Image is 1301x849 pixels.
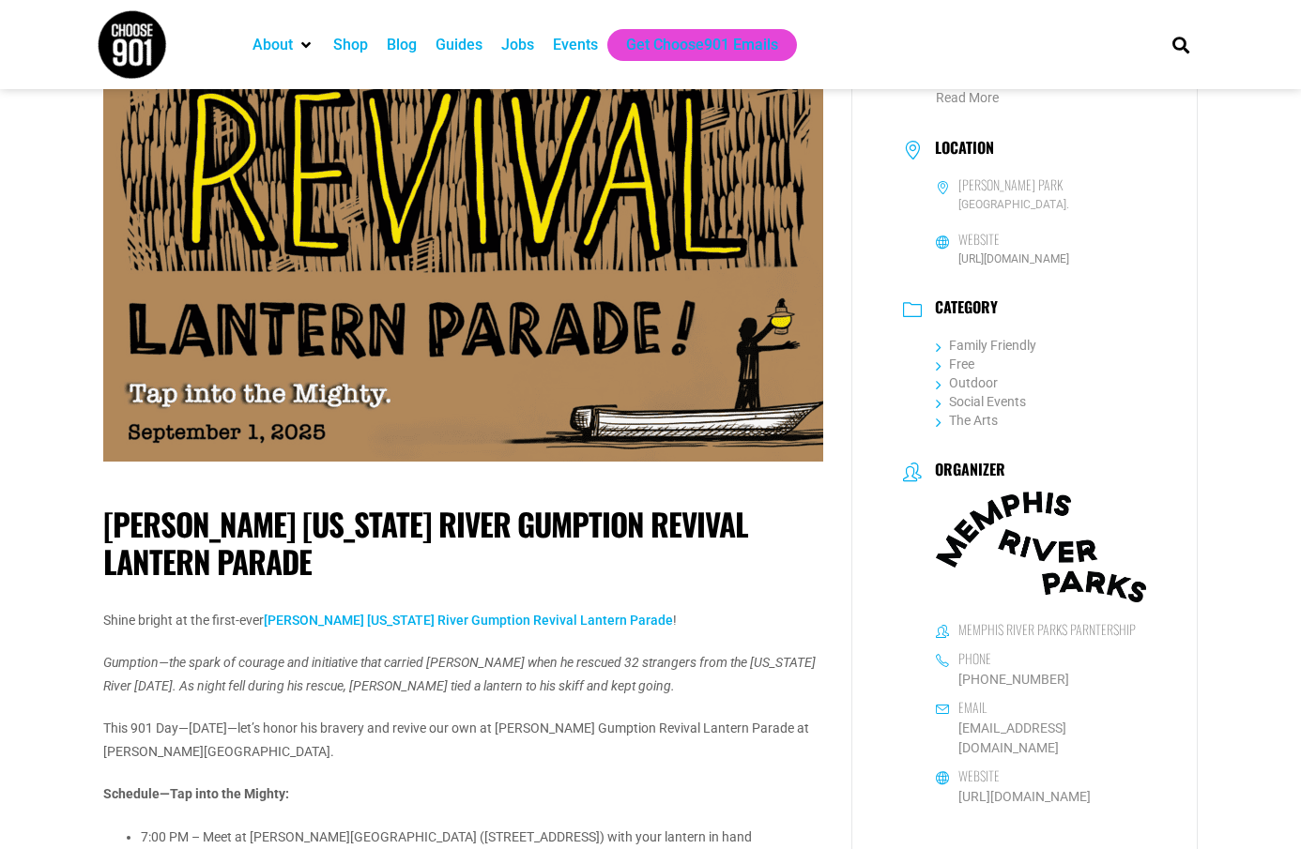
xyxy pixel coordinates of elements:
a: Social Events [936,394,1026,409]
a: [PHONE_NUMBER] [936,670,1069,690]
h3: Category [926,298,998,321]
p: This 901 Day—[DATE]—let’s honor his bravery and revive our own at [PERSON_NAME] Gumption Revival ... [103,717,823,764]
a: Events [553,34,598,56]
em: Gumption—the spark of courage and initiative that carried [PERSON_NAME] when he rescued 32 strang... [103,655,816,693]
a: Blog [387,34,417,56]
a: Jobs [501,34,534,56]
h6: Memphis River Parks Parntership [958,621,1136,638]
a: Free [936,356,974,371]
div: Search [1166,29,1197,60]
div: About [243,29,324,61]
a: Shop [333,34,368,56]
a: The Arts [936,413,998,428]
h6: Website [958,231,1000,248]
h6: Email [958,699,987,716]
a: [PERSON_NAME] [US_STATE] River Gumption Revival Lantern Parade [264,613,673,628]
h6: [PERSON_NAME] Park [958,176,1063,193]
a: Get Choose901 Emails [626,34,778,56]
a: Family Friendly [936,338,1036,353]
a: [URL][DOMAIN_NAME] [958,252,1069,265]
strong: Schedule—Tap into the Mighty: [103,786,289,801]
h3: Location [926,139,994,161]
h1: [PERSON_NAME] [US_STATE] River Gumption Revival Lantern Parade [103,506,823,580]
nav: Main nav [243,29,1140,61]
a: Read More [936,90,999,105]
a: Guides [436,34,482,56]
a: [URL][DOMAIN_NAME] [958,789,1091,804]
span: [GEOGRAPHIC_DATA]. [936,196,1146,214]
h6: Phone [958,650,991,667]
a: [EMAIL_ADDRESS][DOMAIN_NAME] [936,719,1146,758]
h6: Website [958,767,1000,784]
a: Outdoor [936,375,998,390]
p: Shine bright at the first-ever ! [103,609,823,632]
h3: Organizer [926,461,1005,483]
img: Memphis River Parks Parntership [903,492,1146,602]
a: About [253,34,293,56]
